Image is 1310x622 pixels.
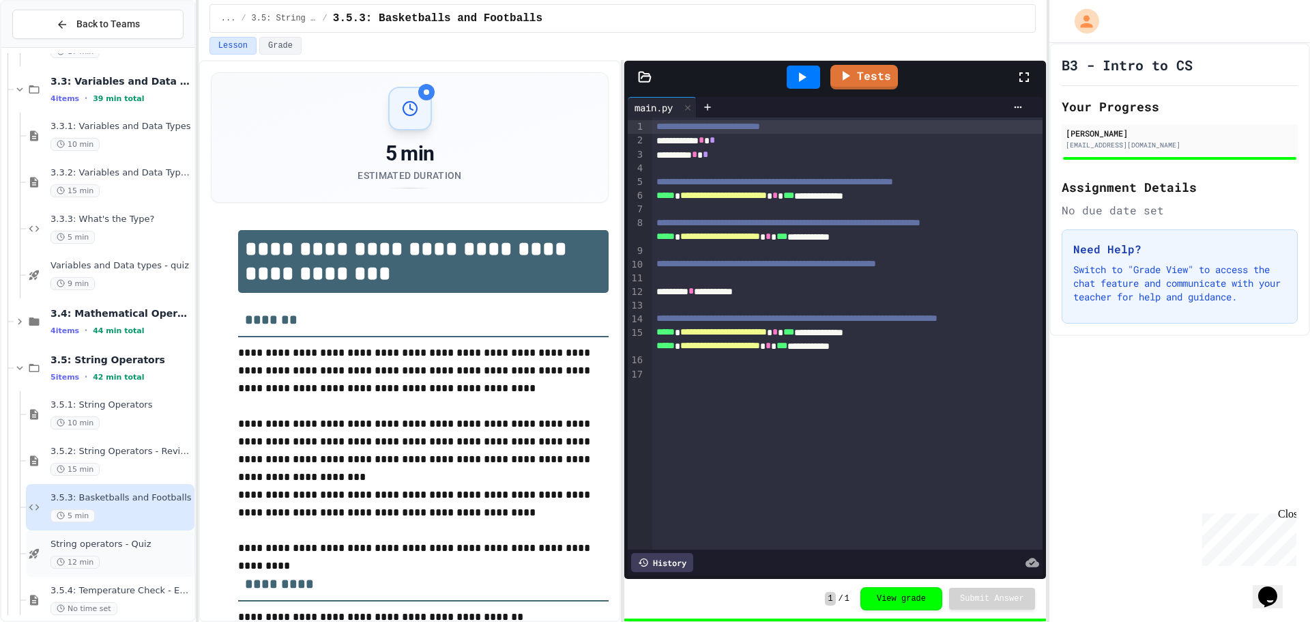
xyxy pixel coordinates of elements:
[628,285,645,299] div: 12
[860,587,942,610] button: View grade
[50,277,95,290] span: 9 min
[628,326,645,354] div: 15
[628,368,645,382] div: 17
[5,5,94,87] div: Chat with us now!Close
[50,399,192,411] span: 3.5.1: String Operators
[1253,567,1296,608] iframe: chat widget
[50,214,192,225] span: 3.3.3: What's the Type?
[85,371,87,382] span: •
[628,216,645,244] div: 8
[628,148,645,162] div: 3
[1062,178,1298,197] h2: Assignment Details
[50,416,100,429] span: 10 min
[628,244,645,258] div: 9
[50,373,79,382] span: 5 items
[631,553,693,572] div: History
[50,509,95,522] span: 5 min
[85,93,87,104] span: •
[1066,127,1294,139] div: [PERSON_NAME]
[628,313,645,326] div: 14
[628,97,697,117] div: main.py
[839,593,843,604] span: /
[628,175,645,189] div: 5
[93,94,144,103] span: 39 min total
[252,13,317,24] span: 3.5: String Operators
[1062,97,1298,116] h2: Your Progress
[221,13,236,24] span: ...
[323,13,327,24] span: /
[50,75,192,87] span: 3.3: Variables and Data Types
[1073,263,1286,304] p: Switch to "Grade View" to access the chat feature and communicate with your teacher for help and ...
[50,446,192,457] span: 3.5.2: String Operators - Review
[50,138,100,151] span: 10 min
[76,17,140,31] span: Back to Teams
[12,10,184,39] button: Back to Teams
[1060,5,1103,37] div: My Account
[1073,241,1286,257] h3: Need Help?
[1066,140,1294,150] div: [EMAIL_ADDRESS][DOMAIN_NAME]
[628,258,645,272] div: 10
[50,585,192,597] span: 3.5.4: Temperature Check - Exit Ticket
[50,121,192,132] span: 3.3.1: Variables and Data Types
[628,272,645,285] div: 11
[628,203,645,216] div: 7
[209,37,257,55] button: Lesson
[960,593,1024,604] span: Submit Answer
[830,65,898,89] a: Tests
[50,602,117,615] span: No time set
[628,134,645,147] div: 2
[358,141,461,166] div: 5 min
[1062,202,1298,218] div: No due date set
[50,307,192,320] span: 3.4: Mathematical Operators
[1062,55,1193,74] h1: B3 - Intro to CS
[50,167,192,179] span: 3.3.2: Variables and Data Types - Review
[93,373,144,382] span: 42 min total
[93,326,144,335] span: 44 min total
[628,189,645,203] div: 6
[1197,508,1296,566] iframe: chat widget
[845,593,849,604] span: 1
[628,299,645,313] div: 13
[50,463,100,476] span: 15 min
[50,539,192,550] span: String operators - Quiz
[825,592,835,606] span: 1
[628,100,680,115] div: main.py
[333,10,542,27] span: 3.5.3: Basketballs and Footballs
[628,162,645,175] div: 4
[50,231,95,244] span: 5 min
[358,169,461,182] div: Estimated Duration
[50,326,79,335] span: 4 items
[50,94,79,103] span: 4 items
[949,588,1035,610] button: Submit Answer
[628,120,645,134] div: 1
[259,37,302,55] button: Grade
[50,492,192,504] span: 3.5.3: Basketballs and Footballs
[50,260,192,272] span: Variables and Data types - quiz
[50,556,100,569] span: 12 min
[50,354,192,366] span: 3.5: String Operators
[241,13,246,24] span: /
[85,325,87,336] span: •
[50,184,100,197] span: 15 min
[628,354,645,367] div: 16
